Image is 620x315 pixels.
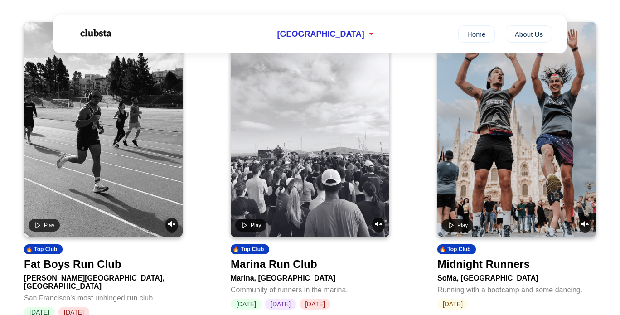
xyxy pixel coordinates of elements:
span: Play [251,222,261,228]
div: San Francisco's most unhinged run club. [24,291,183,302]
button: Play video [235,219,266,232]
a: Play videoUnmute video🔥 Top ClubMarina Run ClubMarina, [GEOGRAPHIC_DATA]Community of runners in t... [231,22,389,310]
img: Logo [68,22,122,44]
span: [DATE] [265,299,296,310]
div: Marina Run Club [231,258,317,271]
div: SoMa, [GEOGRAPHIC_DATA] [437,271,596,282]
button: Unmute video [372,218,385,233]
a: About Us [506,25,552,43]
button: Unmute video [579,218,591,233]
a: Play videoUnmute video🔥 Top ClubMidnight RunnersSoMa, [GEOGRAPHIC_DATA]Running with a bootcamp an... [437,22,596,310]
span: Play [457,222,468,228]
div: Fat Boys Run Club [24,258,121,271]
div: 🔥 Top Club [231,244,269,254]
div: Running with a bootcamp and some dancing. [437,282,596,294]
div: Community of runners in the marina. [231,282,389,294]
div: 🔥 Top Club [24,244,63,254]
span: Play [44,222,54,228]
span: [GEOGRAPHIC_DATA] [277,29,364,39]
a: Home [458,25,495,43]
div: Midnight Runners [437,258,530,271]
span: [DATE] [231,299,262,310]
div: 🔥 Top Club [437,244,476,254]
span: [DATE] [437,299,468,310]
div: [PERSON_NAME][GEOGRAPHIC_DATA], [GEOGRAPHIC_DATA] [24,271,183,291]
button: Unmute video [165,218,178,233]
div: Marina, [GEOGRAPHIC_DATA] [231,271,389,282]
button: Play video [442,219,473,232]
button: Play video [29,219,60,232]
span: [DATE] [300,299,330,310]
